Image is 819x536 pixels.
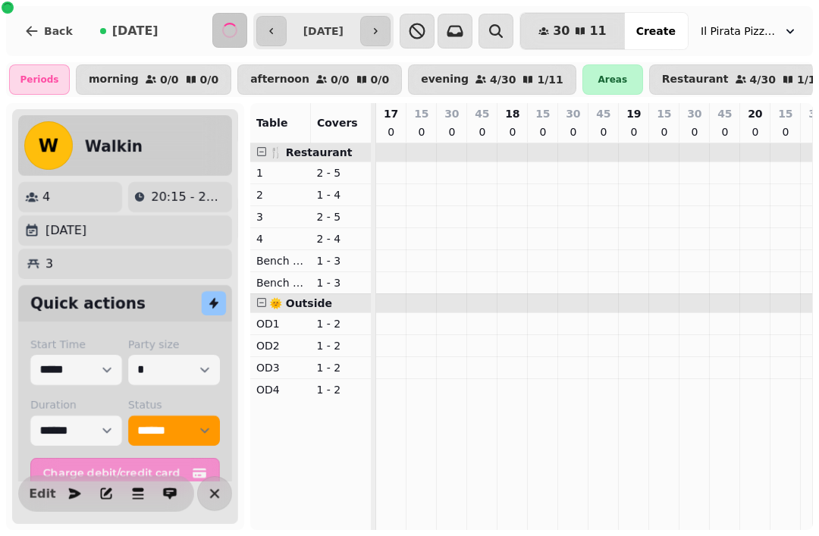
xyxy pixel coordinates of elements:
[371,74,390,85] p: 0 / 0
[256,117,288,129] span: Table
[30,293,146,314] h2: Quick actions
[476,124,488,139] p: 0
[112,25,158,37] span: [DATE]
[30,458,220,488] button: Charge debit/credit card
[256,209,305,224] p: 3
[256,360,305,375] p: OD3
[596,106,610,121] p: 45
[331,74,350,85] p: 0 / 0
[256,338,305,353] p: OD2
[316,382,365,397] p: 1 - 2
[719,124,731,139] p: 0
[88,13,171,49] button: [DATE]
[76,64,231,95] button: morning0/00/0
[33,487,52,500] span: Edit
[537,74,563,85] p: 1 / 11
[237,64,402,95] button: afternoon0/00/0
[317,117,358,129] span: Covers
[45,255,53,273] p: 3
[446,124,458,139] p: 0
[657,106,671,121] p: 15
[689,124,701,139] p: 0
[45,221,86,240] p: [DATE]
[85,136,143,157] h2: Walkin
[316,360,365,375] p: 1 - 2
[408,64,576,95] button: evening4/301/11
[566,106,580,121] p: 30
[316,231,365,246] p: 2 - 4
[662,74,729,86] p: Restaurant
[200,74,219,85] p: 0 / 0
[89,74,139,86] p: morning
[701,24,777,39] span: Il Pirata Pizzata
[749,124,761,139] p: 0
[416,124,428,139] p: 0
[256,253,305,268] p: Bench Left
[636,26,676,36] span: Create
[39,136,58,155] span: W
[42,188,50,206] p: 4
[505,106,519,121] p: 18
[256,187,305,202] p: 2
[151,188,225,206] p: 20:15 - 21:45
[385,124,397,139] p: 0
[598,124,610,139] p: 0
[128,337,220,352] label: Party size
[316,275,365,290] p: 1 - 3
[687,106,701,121] p: 30
[256,382,305,397] p: OD4
[692,17,807,45] button: Il Pirata Pizzata
[537,124,549,139] p: 0
[778,106,792,121] p: 15
[316,187,365,202] p: 1 - 4
[520,13,625,49] button: 3011
[717,106,732,121] p: 45
[269,146,353,158] span: 🍴 Restaurant
[535,106,550,121] p: 15
[490,74,516,85] p: 4 / 30
[316,253,365,268] p: 1 - 3
[316,209,365,224] p: 2 - 5
[160,74,179,85] p: 0 / 0
[256,231,305,246] p: 4
[444,106,459,121] p: 30
[269,297,332,309] span: 🌞 Outside
[256,275,305,290] p: Bench Right
[128,397,220,412] label: Status
[626,106,641,121] p: 19
[421,74,469,86] p: evening
[44,26,73,36] span: Back
[43,468,189,478] span: Charge debit/credit card
[624,13,688,49] button: Create
[12,13,85,49] button: Back
[30,397,122,412] label: Duration
[9,64,70,95] div: Periods
[30,337,122,352] label: Start Time
[507,124,519,139] p: 0
[750,74,776,85] p: 4 / 30
[256,165,305,180] p: 1
[589,25,606,37] span: 11
[553,25,570,37] span: 30
[658,124,670,139] p: 0
[316,338,365,353] p: 1 - 2
[256,316,305,331] p: OD1
[384,106,398,121] p: 17
[780,124,792,139] p: 0
[567,124,579,139] p: 0
[316,165,365,180] p: 2 - 5
[628,124,640,139] p: 0
[27,478,58,509] button: Edit
[748,106,762,121] p: 20
[316,316,365,331] p: 1 - 2
[582,64,643,95] div: Areas
[414,106,428,121] p: 15
[250,74,309,86] p: afternoon
[475,106,489,121] p: 45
